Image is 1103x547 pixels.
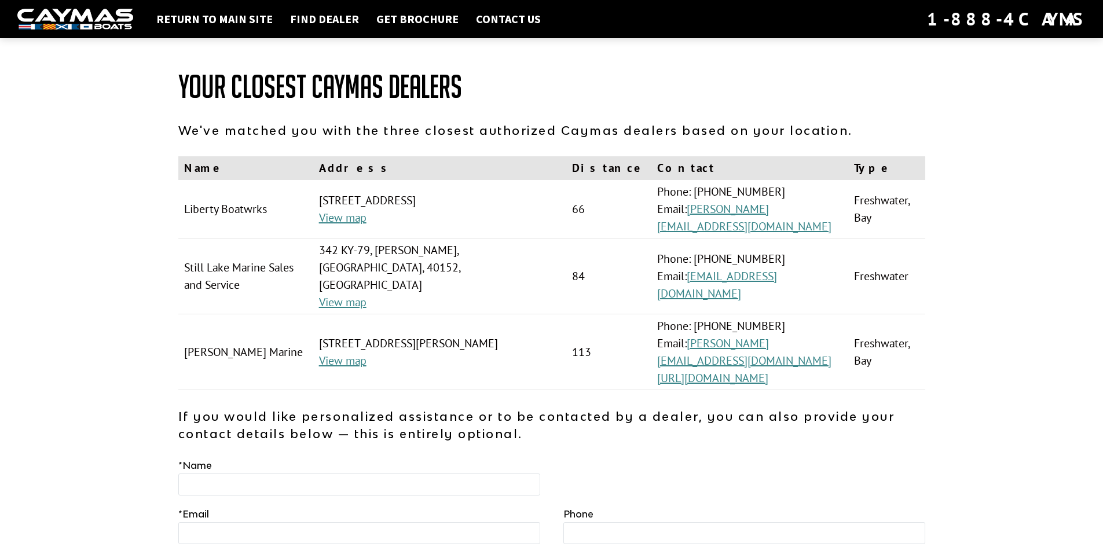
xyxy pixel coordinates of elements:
[563,507,593,521] label: Phone
[470,12,547,27] a: Contact Us
[651,314,848,390] td: Phone: [PHONE_NUMBER] Email:
[313,156,567,180] th: Address
[566,180,651,238] td: 66
[178,122,925,139] p: We've matched you with the three closest authorized Caymas dealers based on your location.
[178,314,313,390] td: [PERSON_NAME] Marine
[657,336,831,368] a: [PERSON_NAME][EMAIL_ADDRESS][DOMAIN_NAME]
[178,507,209,521] label: Email
[657,370,768,386] a: [URL][DOMAIN_NAME]
[848,314,925,390] td: Freshwater, Bay
[17,9,133,30] img: white-logo-c9c8dbefe5ff5ceceb0f0178aa75bf4bb51f6bca0971e226c86eb53dfe498488.png
[657,201,831,234] a: [PERSON_NAME][EMAIL_ADDRESS][DOMAIN_NAME]
[178,408,925,442] p: If you would like personalized assistance or to be contacted by a dealer, you can also provide yo...
[651,156,848,180] th: Contact
[848,180,925,238] td: Freshwater, Bay
[151,12,279,27] a: Return to main site
[371,12,464,27] a: Get Brochure
[651,180,848,238] td: Phone: [PHONE_NUMBER] Email:
[927,6,1086,32] div: 1-888-4CAYMAS
[178,180,313,238] td: Liberty Boatwrks
[178,238,313,314] td: Still Lake Marine Sales and Service
[284,12,365,27] a: Find Dealer
[651,238,848,314] td: Phone: [PHONE_NUMBER] Email:
[566,156,651,180] th: Distance
[319,210,367,225] a: View map
[178,156,313,180] th: Name
[566,238,651,314] td: 84
[657,269,777,301] a: [EMAIL_ADDRESS][DOMAIN_NAME]
[313,314,567,390] td: [STREET_ADDRESS][PERSON_NAME]
[566,314,651,390] td: 113
[313,180,567,238] td: [STREET_ADDRESS]
[178,69,925,104] h1: Your Closest Caymas Dealers
[848,156,925,180] th: Type
[848,238,925,314] td: Freshwater
[319,295,367,310] a: View map
[178,458,212,472] label: Name
[319,353,367,368] a: View map
[313,238,567,314] td: 342 KY-79, [PERSON_NAME], [GEOGRAPHIC_DATA], 40152, [GEOGRAPHIC_DATA]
